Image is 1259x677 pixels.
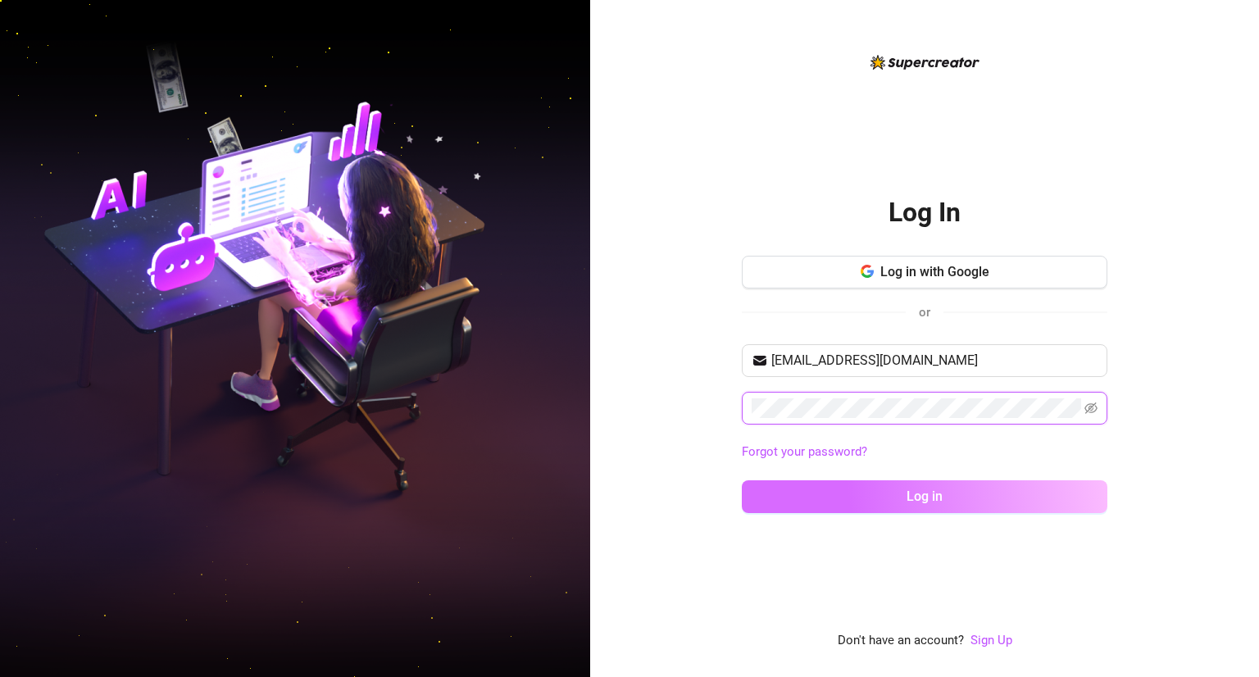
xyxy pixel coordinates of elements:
[1084,402,1098,415] span: eye-invisible
[771,351,1098,370] input: Your email
[907,488,943,504] span: Log in
[870,55,979,70] img: logo-BBDzfeDw.svg
[742,480,1107,513] button: Log in
[970,633,1012,647] a: Sign Up
[880,264,989,279] span: Log in with Google
[838,631,964,651] span: Don't have an account?
[742,256,1107,289] button: Log in with Google
[919,305,930,320] span: or
[970,631,1012,651] a: Sign Up
[742,443,1107,462] a: Forgot your password?
[742,444,867,459] a: Forgot your password?
[889,196,961,229] h2: Log In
